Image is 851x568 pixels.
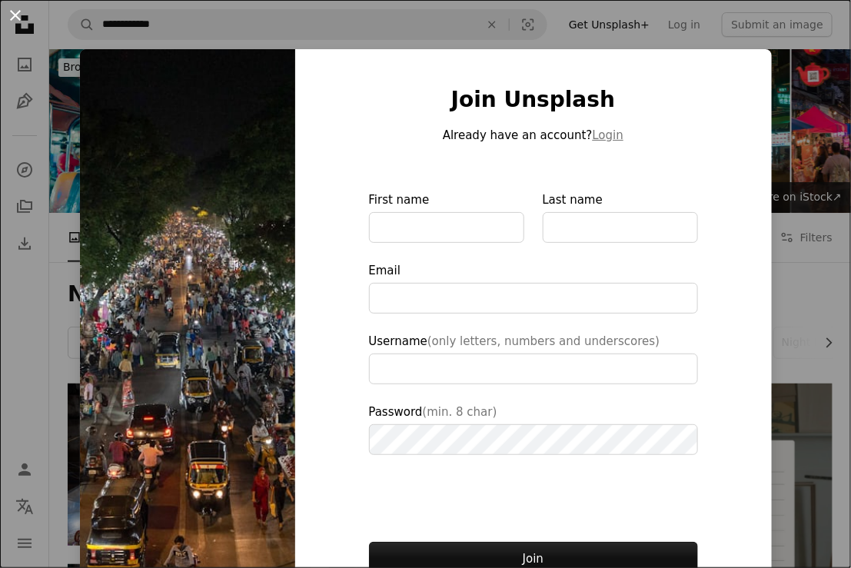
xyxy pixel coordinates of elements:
input: Email [369,283,698,314]
button: Login [593,126,623,144]
span: (only letters, numbers and underscores) [427,334,660,348]
input: Last name [543,212,698,243]
label: Password [369,403,698,455]
input: Username(only letters, numbers and underscores) [369,354,698,384]
span: (min. 8 char) [423,405,497,419]
label: First name [369,191,524,243]
label: Email [369,261,698,314]
label: Last name [543,191,698,243]
label: Username [369,332,698,384]
p: Already have an account? [369,126,698,144]
h1: Join Unsplash [369,86,698,114]
input: First name [369,212,524,243]
input: Password(min. 8 char) [369,424,698,455]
